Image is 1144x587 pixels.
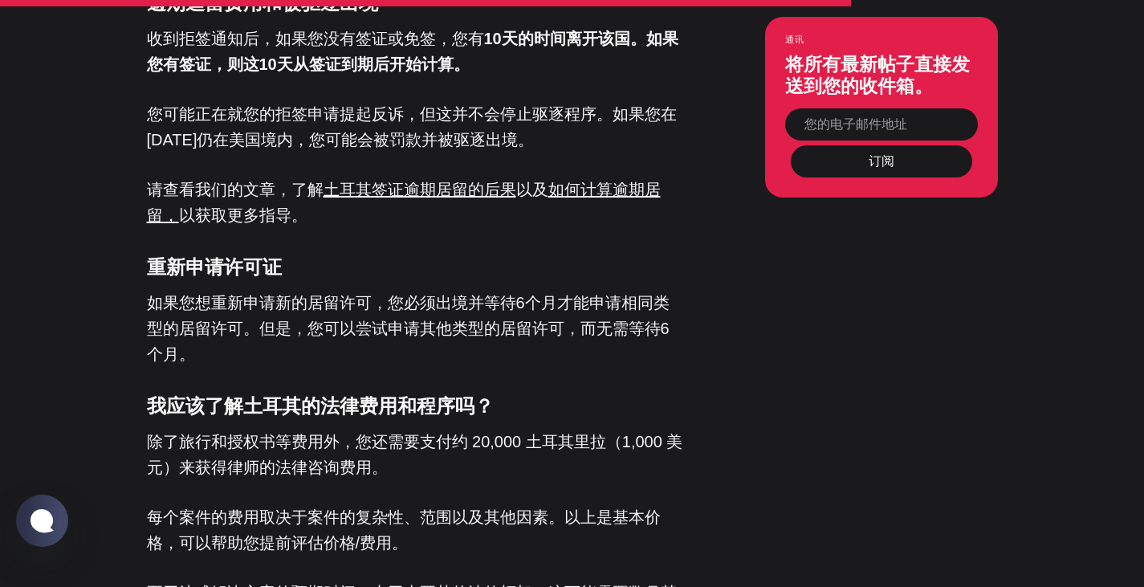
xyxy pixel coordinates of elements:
a: 土耳其签证逾期居留的后果 [324,181,516,198]
a: 如何计算逾期居留， [147,181,661,224]
font: 每个案件的费用取决于案件的复杂性、范围以及其他因素。以上是基本价格，可以帮助您提前评估价格/费用。 [147,508,661,552]
font: 如果您没有签证或免签，您有 [275,30,484,47]
font: 重新申请许可证 [147,256,282,278]
font: 我应该了解土耳其的法律费用和程序吗？ [147,395,494,417]
font: 除了旅行和授权书等费用外，您还需要支付约 20,000 土耳其里拉（1,000 美元）来获得律师的法律咨询费用。 [147,433,683,476]
input: 您的电子邮件地址 [785,108,978,141]
button: 订阅 [791,145,972,177]
font: 您可能正在就您的拒签申请提起反诉，但这并不会停止驱逐程序。如果您在[DATE]仍在美国境内，您可能会被罚款并被驱逐出境。 [147,105,677,149]
font: 以及 [516,181,548,198]
font: 以获取更多指导。 [179,206,307,224]
font: 将所有最新帖子直接发送到您的收件箱。 [785,54,970,97]
font: 如果您想重新申请新的居留许可，您必须出境并等待6个月才能申请相同类型的居留许可。但是，您可以尝试申请其他类型的居留许可，而无需等待6个月。 [147,294,670,363]
font: 请查看我们的文章，了解 [147,181,324,198]
font: 收到拒签通知后， [147,30,275,47]
font: 通讯 [785,35,804,45]
font: 订阅 [869,154,894,168]
font: 10天的时间离开该国。如果您有签证，则这10天从签证到期后开始计算。 [147,30,678,73]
